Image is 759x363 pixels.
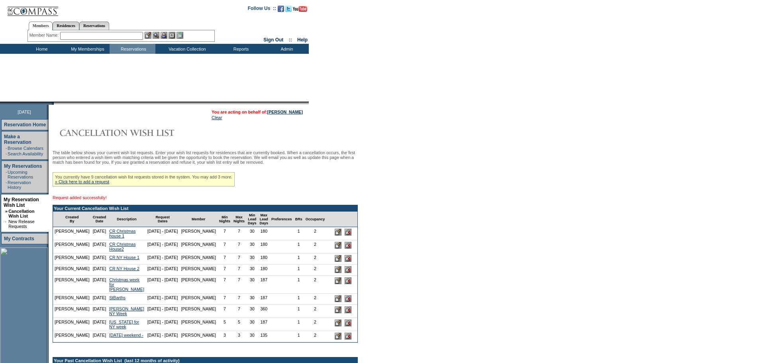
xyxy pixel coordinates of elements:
td: [DATE] [91,318,108,331]
td: 2 [304,240,327,253]
td: [PERSON_NAME] [179,276,218,294]
td: 7 [232,276,246,294]
input: Edit this Request [335,266,341,273]
td: My Memberships [64,44,110,54]
td: 2 [304,265,327,276]
td: Home [18,44,64,54]
input: Delete this Request [345,229,351,235]
input: Edit this Request [335,333,341,339]
a: New Release Requests [8,219,34,229]
a: My Contracts [4,236,34,241]
td: [PERSON_NAME] [179,305,218,318]
td: [PERSON_NAME] [179,265,218,276]
span: You are acting on behalf of: [212,110,303,114]
td: Your Current Cancellation Wish List [53,205,357,212]
td: 2 [304,318,327,331]
a: Residences [53,22,79,30]
img: b_edit.gif [145,32,151,39]
td: 7 [232,294,246,305]
td: 7 [218,253,232,265]
a: Reservation Home [4,122,46,128]
nobr: [DATE] - [DATE] [147,320,178,324]
td: 1 [294,331,304,342]
a: CR Christmas house 1 [109,229,135,238]
td: 3 [218,331,232,342]
a: Become our fan on Facebook [278,8,284,13]
a: Search Availability [8,151,43,156]
td: 30 [246,276,258,294]
td: [DATE] [91,276,108,294]
span: [DATE] [18,110,31,114]
td: 2 [304,253,327,265]
td: 30 [246,265,258,276]
td: 1 [294,318,304,331]
td: 7 [218,240,232,253]
td: 7 [218,276,232,294]
nobr: [DATE] - [DATE] [147,306,178,311]
a: Make a Reservation [4,134,31,145]
a: [PERSON_NAME] [267,110,303,114]
td: 1 [294,294,304,305]
td: 30 [246,294,258,305]
input: Edit this Request [335,277,341,284]
div: Member Name: [29,32,60,39]
td: [PERSON_NAME] [179,227,218,240]
td: 7 [218,265,232,276]
td: Reservations [110,44,155,54]
td: · [6,146,7,151]
td: 135 [258,331,270,342]
td: [PERSON_NAME] [53,240,91,253]
td: 1 [294,227,304,240]
img: Impersonate [161,32,167,39]
td: [PERSON_NAME] [53,294,91,305]
input: Delete this Request [345,242,351,249]
nobr: [DATE] - [DATE] [147,229,178,233]
a: Help [297,37,308,43]
td: [PERSON_NAME] [179,331,218,342]
a: CR NY House 1 [109,255,139,260]
td: BRs [294,212,304,227]
td: [PERSON_NAME] [179,253,218,265]
a: Reservation History [8,180,31,190]
td: 7 [218,227,232,240]
input: Delete this Request [345,333,351,339]
td: Vacation Collection [155,44,217,54]
b: » [5,209,8,214]
a: My Reservation Wish List [4,197,39,208]
td: 1 [294,305,304,318]
input: Delete this Request [345,306,351,313]
td: [PERSON_NAME] [53,276,91,294]
td: 30 [246,305,258,318]
a: [PERSON_NAME] NY Week [109,306,144,316]
td: [DATE] [91,240,108,253]
td: Max Nights [232,212,246,227]
td: 7 [232,265,246,276]
input: Delete this Request [345,266,351,273]
img: Subscribe to our YouTube Channel [293,6,307,12]
img: promoShadowLeftCorner.gif [51,102,54,105]
td: 3 [232,331,246,342]
img: Cancellation Wish List [53,125,212,141]
img: Become our fan on Facebook [278,6,284,12]
td: [DATE] [91,331,108,342]
td: 180 [258,227,270,240]
td: [PERSON_NAME] [179,240,218,253]
td: [PERSON_NAME] [179,318,218,331]
td: 30 [246,331,258,342]
td: Member [179,212,218,227]
td: 30 [246,253,258,265]
td: Occupancy [304,212,327,227]
nobr: [DATE] - [DATE] [147,242,178,247]
a: Upcoming Reservations [8,170,33,179]
span: :: [289,37,292,43]
td: Preferences [270,212,294,227]
td: 30 [246,240,258,253]
td: [PERSON_NAME] [53,305,91,318]
nobr: [DATE] - [DATE] [147,295,178,300]
a: [DATE] weekend - [109,333,143,337]
a: CR Christmas House2 [109,242,135,251]
a: Clear [212,115,222,120]
a: [US_STATE] for NY week [109,320,139,329]
a: StBarths [109,295,126,300]
td: 7 [232,253,246,265]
